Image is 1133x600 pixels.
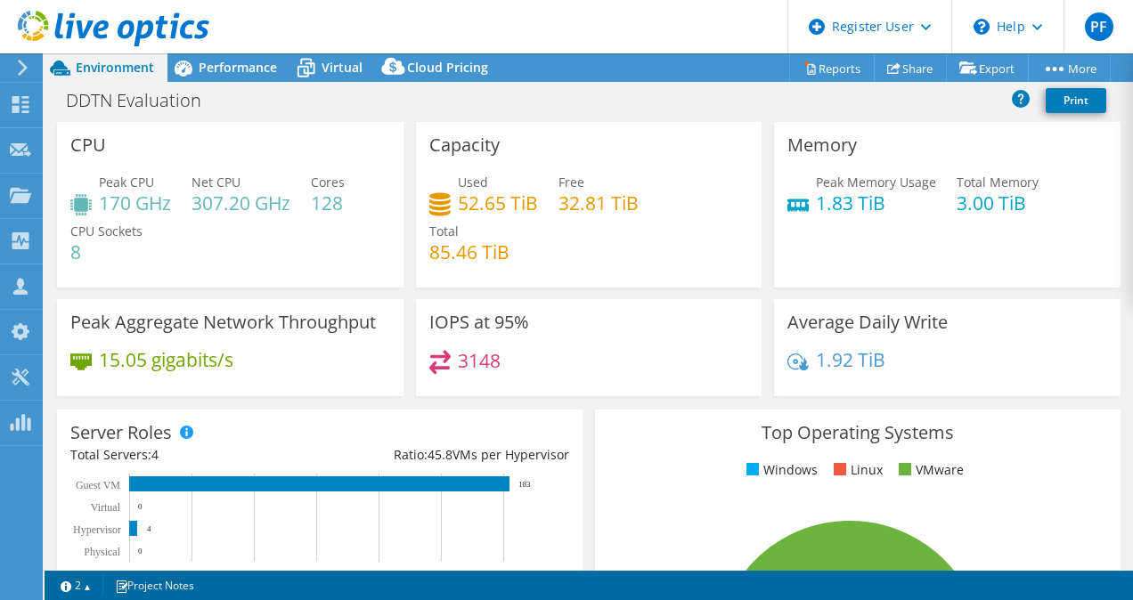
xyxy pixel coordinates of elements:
h4: 32.81 TiB [558,193,639,213]
h1: DDTN Evaluation [58,91,229,110]
h4: 128 [311,193,345,213]
span: Total [429,223,459,239]
span: CPU Sockets [70,223,143,239]
span: Cores [311,174,345,191]
h4: 3148 [458,351,501,370]
span: 4 [151,446,159,463]
li: Linux [829,460,883,480]
h4: 52.65 TiB [458,193,538,213]
text: Guest VM [76,479,120,491]
a: Reports [789,54,875,82]
h4: 3.00 TiB [957,193,1039,213]
span: Performance [199,59,277,76]
span: Total Memory [957,174,1039,191]
h4: 1.92 TiB [816,350,885,369]
span: Used [458,174,488,191]
div: Ratio: VMs per Hypervisor [320,445,569,465]
span: Net CPU [192,174,240,191]
li: Windows [742,460,818,480]
a: 2 [48,574,103,596]
a: Export [946,54,1029,82]
text: 183 [518,480,531,489]
text: 0 [138,502,143,511]
span: PF [1085,12,1113,41]
span: Free [558,174,584,191]
h4: 8 [70,242,143,262]
a: Project Notes [102,574,207,596]
li: VMware [894,460,964,480]
svg: \n [974,19,990,35]
div: Total Servers: [70,445,320,465]
span: Environment [76,59,154,76]
span: Peak CPU [99,174,154,191]
h3: Average Daily Write [787,312,948,332]
span: Peak Memory Usage [816,174,936,191]
h3: CPU [70,135,106,155]
h3: Top Operating Systems [608,423,1107,442]
span: 45.8 [428,446,452,463]
a: Share [874,54,947,82]
h3: Capacity [429,135,500,155]
span: Virtual [322,59,363,76]
h4: 85.46 TiB [429,242,509,262]
a: More [1028,54,1111,82]
h3: Memory [787,135,857,155]
h4: 15.05 gigabits/s [99,350,233,369]
h3: Server Roles [70,423,172,442]
span: Cloud Pricing [407,59,488,76]
text: Hypervisor [73,523,121,536]
h4: 170 GHz [99,193,171,213]
text: 0 [138,547,143,555]
h3: Peak Aggregate Network Throughput [70,312,376,332]
text: Physical [84,546,120,558]
text: 4 [147,524,151,533]
h4: 307.20 GHz [192,193,290,213]
h3: IOPS at 95% [429,312,529,332]
a: Print [1046,88,1106,113]
text: Virtual [91,501,121,514]
h4: 1.83 TiB [816,193,936,213]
